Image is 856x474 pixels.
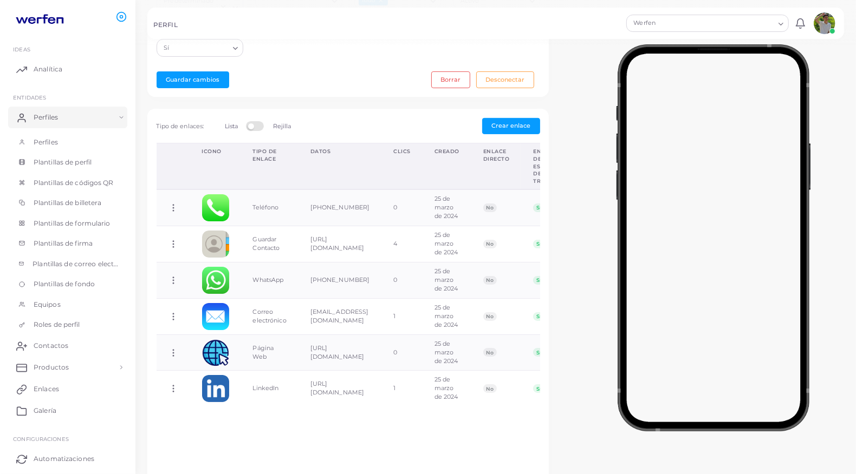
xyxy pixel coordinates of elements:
[533,276,544,285] span: Sí
[393,148,411,155] div: Clics
[8,58,127,80] a: Analítica
[202,148,229,155] div: Icono
[8,173,127,193] a: Plantillas de códigos QR
[8,152,127,173] a: Plantillas de perfil
[431,71,470,88] button: Borrar
[483,276,497,285] span: No
[241,298,299,334] td: Correo electrónico
[34,341,68,351] span: Contactos
[483,384,497,393] span: No
[241,334,299,371] td: Página Web
[381,189,423,226] td: 0
[616,44,810,431] img: phone-mock.b55596b7.png
[423,371,471,406] td: 25 de marzo de 2024
[202,231,229,258] img: contactcard.png
[34,300,61,310] span: Equipos
[253,148,287,162] div: Tipo de enlace
[273,122,291,131] label: Rejilla
[8,213,127,234] a: Plantillas de formulario
[299,226,382,262] td: [URL][DOMAIN_NAME]
[476,71,534,88] button: Desconectar
[483,203,497,212] span: No
[299,262,382,299] td: [PHONE_NUMBER]
[225,122,238,131] label: Lista
[34,157,92,167] span: Plantillas de perfil
[533,240,544,248] span: Sí
[8,400,127,422] a: Galería
[13,436,69,442] span: Configuraciones
[8,233,127,254] a: Plantillas de firma
[34,279,95,289] span: Plantillas de fondo
[634,19,656,27] font: Werfen
[157,143,190,190] th: Acción
[8,274,127,294] a: Plantillas de fondo
[153,21,178,29] h5: PERFIL
[435,148,459,155] div: Creado
[34,363,69,372] span: Productos
[381,226,423,262] td: 4
[381,262,423,299] td: 0
[299,298,382,334] td: [EMAIL_ADDRESS][DOMAIN_NAME]
[299,334,382,371] td: [URL][DOMAIN_NAME]
[8,357,127,378] a: Productos
[626,15,789,32] div: Buscar opción
[483,240,497,248] span: No
[34,239,93,248] span: Plantillas de firma
[13,94,46,101] span: ENTIDADES
[423,226,471,262] td: 25 de marzo de 2024
[533,312,544,321] span: Sí
[381,334,423,371] td: 0
[10,10,70,30] img: logotipo
[310,148,370,155] div: Datos
[157,122,204,130] span: Tipo de enlaces:
[202,194,229,221] img: phone.png
[8,254,127,274] a: Plantillas de correo electrónico
[164,43,169,54] font: Sí
[423,334,471,371] td: 25 de marzo de 2024
[34,178,114,188] span: Plantillas de códigos QR
[34,454,94,464] span: Automatizaciones
[157,39,244,56] div: Buscar opción
[8,335,127,357] a: Contactos
[13,46,30,52] span: IDEAS
[482,118,540,134] button: Crear enlace
[810,12,838,34] a: avatar
[34,137,58,147] span: Perfiles
[483,312,497,321] span: No
[202,375,229,402] img: linkedin.png
[241,189,299,226] td: Teléfono
[34,113,58,122] span: Perfiles
[483,148,510,162] div: Enlace directo
[814,12,835,34] img: avatar
[8,448,127,470] a: Automatizaciones
[202,339,229,366] img: tBfqPyxKFojqGaoiztU8iV9lvxKIMLIu-1712774312144.png
[491,122,530,129] span: Crear enlace
[34,64,62,74] span: Analítica
[299,189,382,226] td: [PHONE_NUMBER]
[157,71,229,88] button: Guardar cambios
[483,348,497,357] span: No
[381,298,423,334] td: 1
[8,107,127,128] a: Perfiles
[8,378,127,400] a: Enlaces
[241,226,299,262] td: Guardar Contacto
[202,267,229,294] img: whatsapp.png
[34,219,111,228] span: Plantillas de formulario
[241,262,299,299] td: WhatsApp
[172,42,229,54] input: Buscar opción
[34,406,56,416] span: Galería
[423,298,471,334] td: 25 de marzo de 2024
[8,294,127,315] a: Equipos
[423,189,471,226] td: 25 de marzo de 2024
[33,259,119,269] span: Plantillas de correo electrónico
[299,371,382,406] td: [URL][DOMAIN_NAME]
[423,262,471,299] td: 25 de marzo de 2024
[241,371,299,406] td: LinkedIn
[8,132,127,153] a: Perfiles
[533,384,544,393] span: Sí
[8,314,127,335] a: Roles de perfil
[533,203,544,212] span: Sí
[34,198,102,208] span: Plantillas de billetera
[533,148,561,185] div: Enlace del espacio de trabajo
